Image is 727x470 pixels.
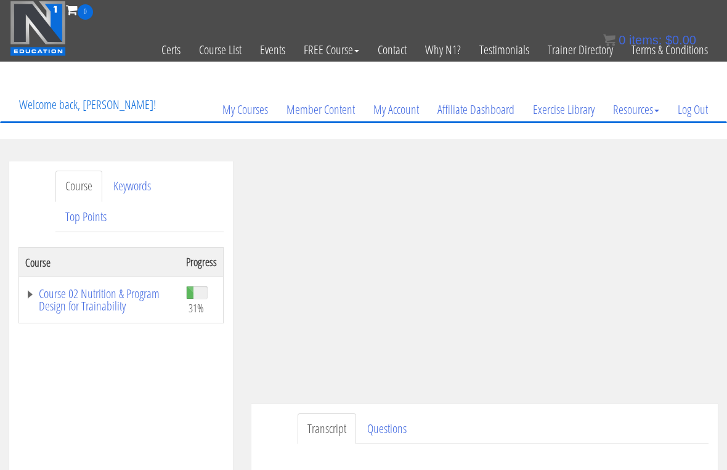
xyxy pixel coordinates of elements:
a: Trainer Directory [538,20,622,80]
a: Resources [604,80,668,139]
a: 0 [66,1,93,18]
a: Keywords [104,171,161,202]
a: Terms & Conditions [622,20,717,80]
a: Events [251,20,294,80]
a: Exercise Library [524,80,604,139]
a: My Courses [213,80,277,139]
span: 0 [619,33,625,47]
th: Progress [180,248,224,277]
a: Transcript [298,413,356,445]
a: Course List [190,20,251,80]
p: Welcome back, [PERSON_NAME]! [10,80,165,129]
a: Log Out [668,80,717,139]
a: Member Content [277,80,364,139]
a: Why N1? [416,20,470,80]
bdi: 0.00 [665,33,696,47]
span: items: [629,33,662,47]
a: Top Points [55,201,116,233]
a: Course 02 Nutrition & Program Design for Trainability [25,288,174,312]
a: Course [55,171,102,202]
a: Questions [357,413,416,445]
a: Contact [368,20,416,80]
a: Testimonials [470,20,538,80]
a: Affiliate Dashboard [428,80,524,139]
a: FREE Course [294,20,368,80]
span: 0 [78,4,93,20]
img: n1-education [10,1,66,56]
a: Certs [152,20,190,80]
th: Course [19,248,181,277]
span: 31% [189,301,204,315]
img: icon11.png [603,34,615,46]
a: My Account [364,80,428,139]
span: $ [665,33,672,47]
a: 0 items: $0.00 [603,33,696,47]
